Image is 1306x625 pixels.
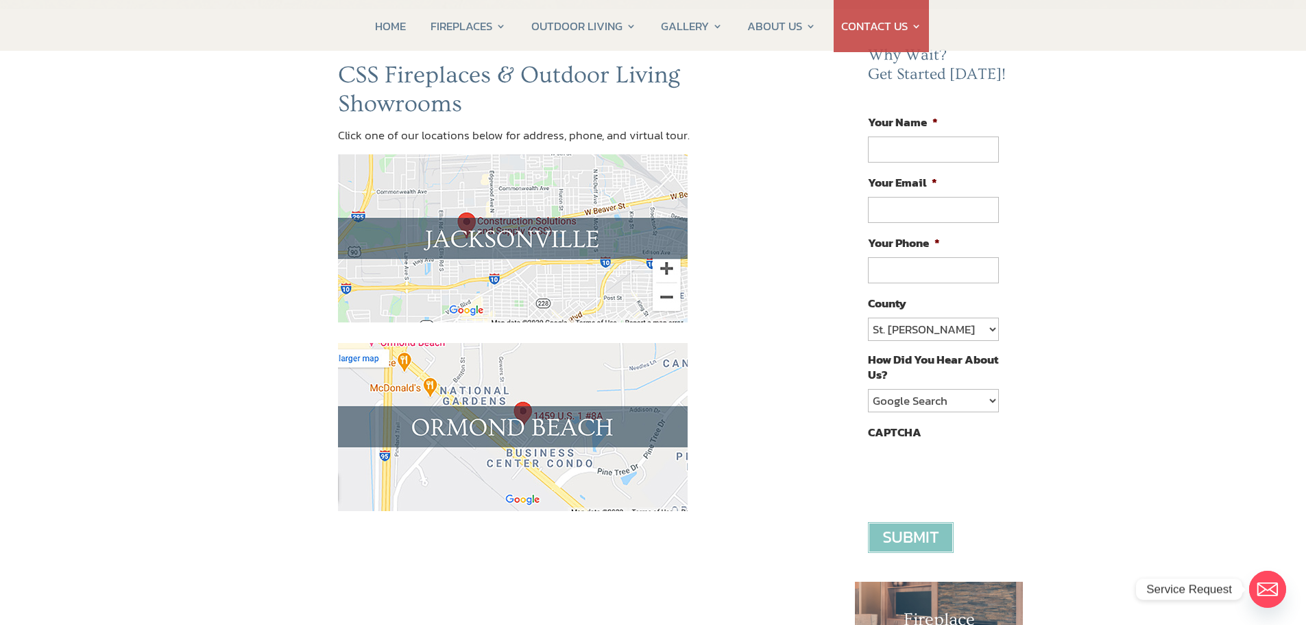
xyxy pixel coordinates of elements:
a: CSS Fireplaces & Outdoor Living (Formerly Construction Solutions & Supply) Jacksonville showroom [338,309,688,327]
label: How Did You Hear About Us? [868,352,998,382]
img: map_ormond [338,343,688,511]
a: Email [1249,571,1286,608]
iframe: reCAPTCHA [868,447,1076,500]
input: Submit [868,522,954,553]
img: map_jax [338,154,688,322]
label: CAPTCHA [868,425,921,440]
label: Your Name [868,115,938,130]
label: Your Email [868,175,937,190]
h2: Why Wait? Get Started [DATE]! [868,46,1009,91]
a: CSS Fireplaces & Outdoor Living Ormond Beach [338,498,688,516]
p: Click one of our locations below for address, phone, and virtual tour. [338,126,778,145]
h1: CSS Fireplaces & Outdoor Living Showrooms [338,61,778,126]
label: Your Phone [868,235,940,250]
label: County [868,296,906,311]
